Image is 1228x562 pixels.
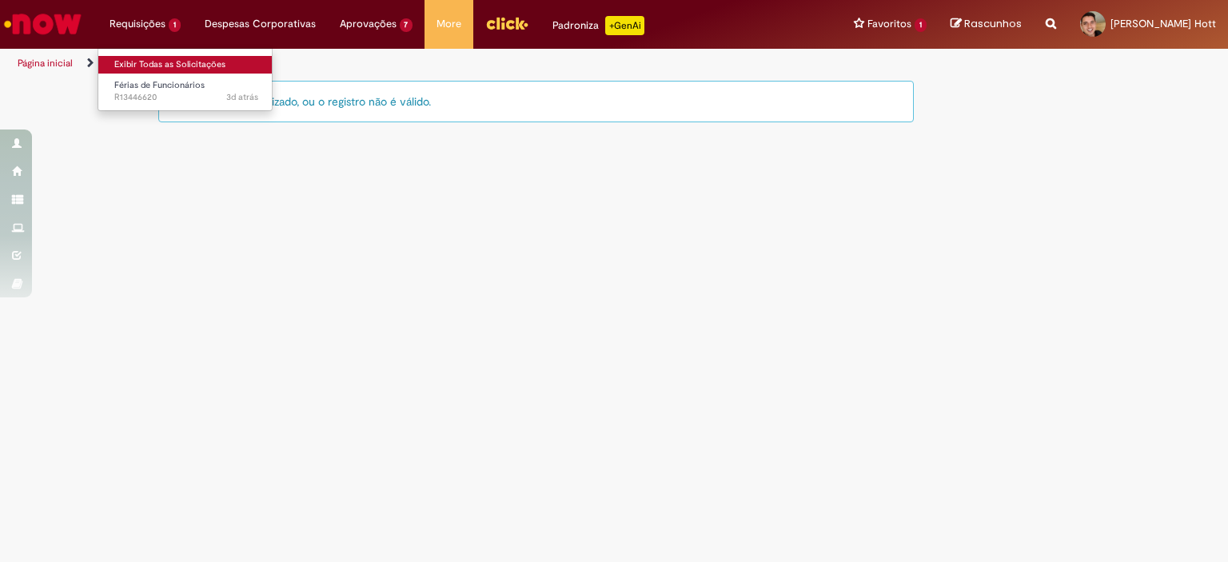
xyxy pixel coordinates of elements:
[18,57,73,70] a: Página inicial
[485,11,528,35] img: click_logo_yellow_360x200.png
[98,56,274,74] a: Exibir Todas as Solicitações
[226,91,258,103] time: 26/08/2025 08:16:26
[205,16,316,32] span: Despesas Corporativas
[340,16,397,32] span: Aprovações
[964,16,1022,31] span: Rascunhos
[915,18,927,32] span: 1
[605,16,644,35] p: +GenAi
[12,49,807,78] ul: Trilhas de página
[437,16,461,32] span: More
[110,16,165,32] span: Requisições
[114,91,258,104] span: R13446620
[158,81,914,122] div: Você está não autorizado, ou o registro não é válido.
[114,79,205,91] span: Férias de Funcionários
[169,18,181,32] span: 1
[226,91,258,103] span: 3d atrás
[1110,17,1216,30] span: [PERSON_NAME] Hott
[400,18,413,32] span: 7
[98,77,274,106] a: Aberto R13446620 : Férias de Funcionários
[2,8,84,40] img: ServiceNow
[552,16,644,35] div: Padroniza
[98,48,273,111] ul: Requisições
[951,17,1022,32] a: Rascunhos
[867,16,911,32] span: Favoritos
